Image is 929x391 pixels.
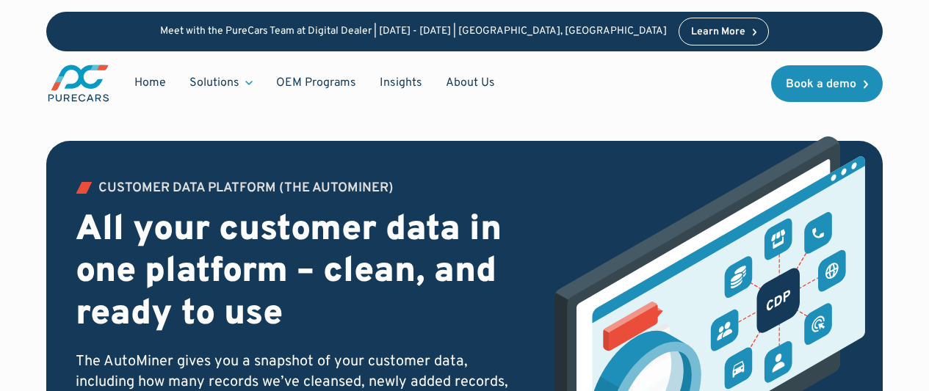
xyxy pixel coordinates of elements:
a: main [46,63,111,103]
a: Book a demo [771,65,883,102]
a: OEM Programs [264,69,368,97]
div: Solutions [189,75,239,91]
div: Book a demo [786,78,856,90]
a: Learn More [679,18,770,45]
a: About Us [434,69,507,97]
img: purecars logo [46,63,111,103]
div: Solutions [178,69,264,97]
p: Meet with the PureCars Team at Digital Dealer | [DATE] - [DATE] | [GEOGRAPHIC_DATA], [GEOGRAPHIC_... [160,26,667,38]
a: Insights [368,69,434,97]
h2: All your customer data in one platform – clean, and ready to use [76,210,520,337]
a: Home [123,69,178,97]
div: Learn More [691,27,745,37]
div: Customer Data PLATFORM (The Autominer) [98,182,394,195]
